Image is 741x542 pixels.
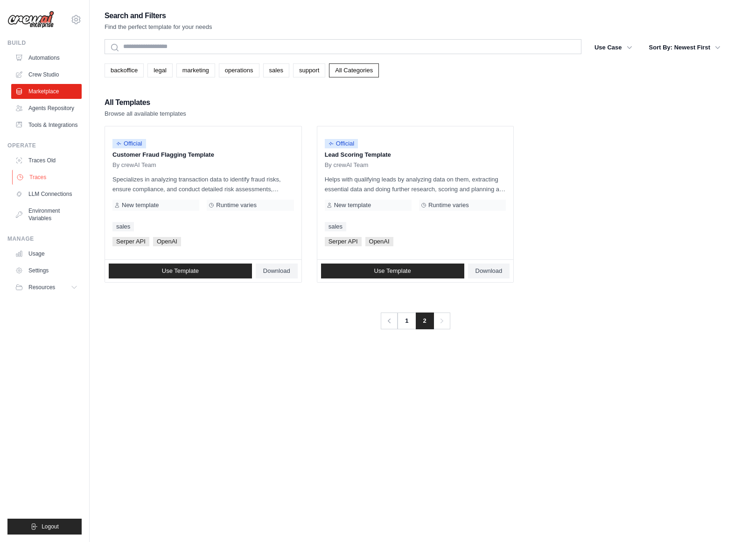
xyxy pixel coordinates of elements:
[12,170,83,185] a: Traces
[11,246,82,261] a: Usage
[329,63,379,77] a: All Categories
[105,9,212,22] h2: Search and Filters
[11,187,82,202] a: LLM Connections
[397,313,416,329] a: 1
[7,11,54,28] img: Logo
[468,264,510,278] a: Download
[643,39,726,56] button: Sort By: Newest First
[263,63,289,77] a: sales
[325,174,506,194] p: Helps with qualifying leads by analyzing data on them, extracting essential data and doing furthe...
[11,280,82,295] button: Resources
[11,84,82,99] a: Marketplace
[122,202,159,209] span: New template
[112,139,146,148] span: Official
[42,523,59,530] span: Logout
[334,202,371,209] span: New template
[475,267,503,275] span: Download
[7,519,82,535] button: Logout
[263,267,290,275] span: Download
[325,139,358,148] span: Official
[112,174,294,194] p: Specializes in analyzing transaction data to identify fraud risks, ensure compliance, and conduct...
[112,222,134,231] a: sales
[162,267,199,275] span: Use Template
[416,313,434,329] span: 2
[11,203,82,226] a: Environment Variables
[11,67,82,82] a: Crew Studio
[380,313,450,329] nav: Pagination
[7,235,82,243] div: Manage
[219,63,259,77] a: operations
[216,202,257,209] span: Runtime varies
[11,50,82,65] a: Automations
[256,264,298,278] a: Download
[112,161,156,169] span: By crewAI Team
[11,101,82,116] a: Agents Repository
[105,63,144,77] a: backoffice
[293,63,325,77] a: support
[7,142,82,149] div: Operate
[11,263,82,278] a: Settings
[374,267,411,275] span: Use Template
[325,161,369,169] span: By crewAI Team
[11,153,82,168] a: Traces Old
[176,63,215,77] a: marketing
[105,109,186,118] p: Browse all available templates
[105,96,186,109] h2: All Templates
[153,237,181,246] span: OpenAI
[112,150,294,160] p: Customer Fraud Flagging Template
[325,150,506,160] p: Lead Scoring Template
[365,237,393,246] span: OpenAI
[11,118,82,132] a: Tools & Integrations
[105,22,212,32] p: Find the perfect template for your needs
[147,63,172,77] a: legal
[7,39,82,47] div: Build
[321,264,464,278] a: Use Template
[109,264,252,278] a: Use Template
[28,284,55,291] span: Resources
[589,39,638,56] button: Use Case
[112,237,149,246] span: Serper API
[428,202,469,209] span: Runtime varies
[325,222,346,231] a: sales
[325,237,362,246] span: Serper API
